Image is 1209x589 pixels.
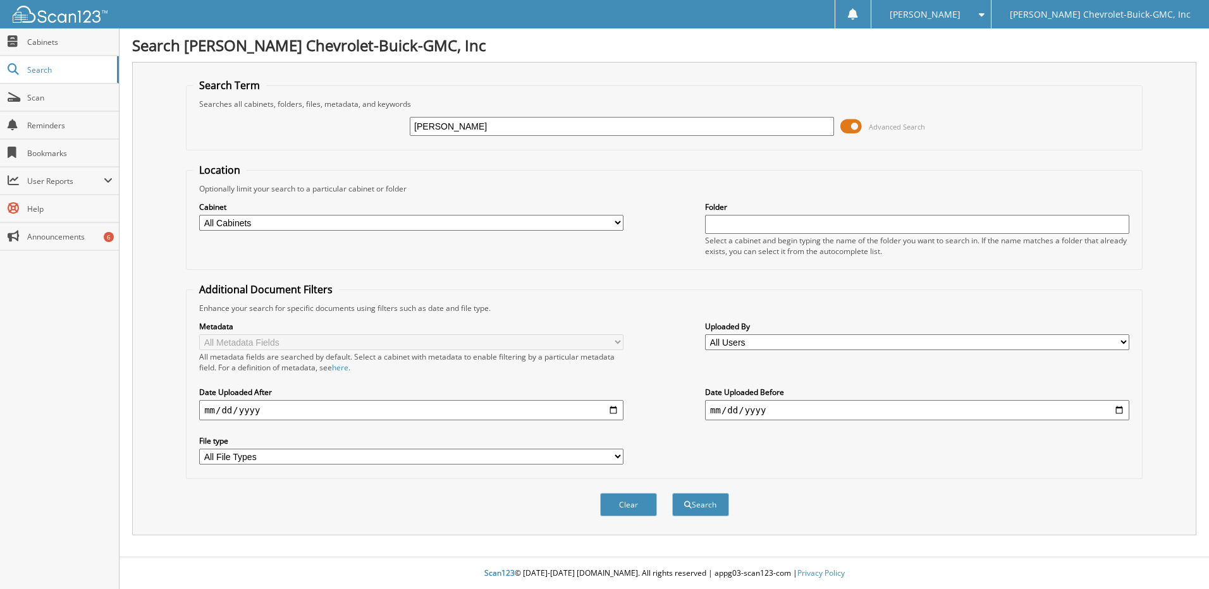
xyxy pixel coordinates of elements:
[193,99,1136,109] div: Searches all cabinets, folders, files, metadata, and keywords
[132,35,1196,56] h1: Search [PERSON_NAME] Chevrolet-Buick-GMC, Inc
[484,568,515,578] span: Scan123
[199,202,623,212] label: Cabinet
[705,202,1129,212] label: Folder
[27,37,113,47] span: Cabinets
[332,362,348,373] a: here
[672,493,729,516] button: Search
[193,303,1136,313] div: Enhance your search for specific documents using filters such as date and file type.
[199,387,623,398] label: Date Uploaded After
[199,321,623,332] label: Metadata
[27,148,113,159] span: Bookmarks
[890,11,960,18] span: [PERSON_NAME]
[193,183,1136,194] div: Optionally limit your search to a particular cabinet or folder
[199,351,623,373] div: All metadata fields are searched by default. Select a cabinet with metadata to enable filtering b...
[27,231,113,242] span: Announcements
[27,120,113,131] span: Reminders
[705,235,1129,257] div: Select a cabinet and begin typing the name of the folder you want to search in. If the name match...
[1146,528,1209,589] iframe: Chat Widget
[193,282,339,296] legend: Additional Document Filters
[27,64,111,75] span: Search
[27,203,113,214] span: Help
[120,558,1209,589] div: © [DATE]-[DATE] [DOMAIN_NAME]. All rights reserved | appg03-scan123-com |
[193,78,266,92] legend: Search Term
[199,400,623,420] input: start
[705,321,1129,332] label: Uploaded By
[797,568,845,578] a: Privacy Policy
[705,387,1129,398] label: Date Uploaded Before
[27,176,104,186] span: User Reports
[1010,11,1191,18] span: [PERSON_NAME] Chevrolet-Buick-GMC, Inc
[104,232,114,242] div: 6
[869,122,925,131] span: Advanced Search
[13,6,107,23] img: scan123-logo-white.svg
[705,400,1129,420] input: end
[199,435,623,446] label: File type
[193,163,247,177] legend: Location
[27,92,113,103] span: Scan
[600,493,657,516] button: Clear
